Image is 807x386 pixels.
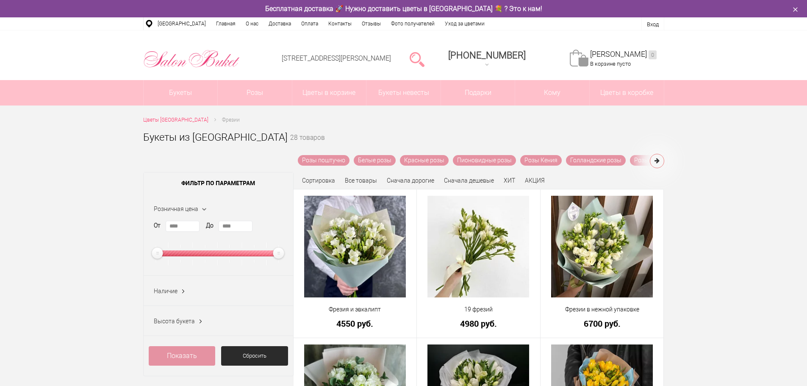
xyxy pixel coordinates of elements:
[453,155,516,166] a: Пионовидные розы
[440,17,490,30] a: Уход за цветами
[282,54,391,62] a: [STREET_ADDRESS][PERSON_NAME]
[292,80,366,106] a: Цветы в корзине
[296,17,323,30] a: Оплата
[290,135,325,155] small: 28 товаров
[218,80,292,106] a: Розы
[504,177,515,184] a: ХИТ
[323,17,357,30] a: Контакты
[154,288,177,294] span: Наличие
[546,305,658,314] a: Фрезии в нежной упаковке
[551,196,653,297] img: Фрезии в нежной упаковке
[149,346,216,366] a: Показать
[443,47,531,71] a: [PHONE_NUMBER]
[154,221,161,230] label: От
[221,346,288,366] a: Сбросить
[546,319,658,328] a: 6700 руб.
[241,17,263,30] a: О нас
[154,205,198,212] span: Розничная цена
[422,305,535,314] a: 19 фрезий
[222,117,240,123] span: Фрезии
[299,305,411,314] a: Фрезия и эвкалипт
[298,155,349,166] a: Розы поштучно
[137,4,671,13] div: Бесплатная доставка 🚀 Нужно доставить цветы в [GEOGRAPHIC_DATA] 💐 ? Это к нам!
[143,130,288,145] h1: Букеты из [GEOGRAPHIC_DATA]
[427,196,529,297] img: 19 фрезий
[144,80,218,106] a: Букеты
[153,17,211,30] a: [GEOGRAPHIC_DATA]
[143,48,240,70] img: Цветы Нижний Новгород
[366,80,441,106] a: Букеты невесты
[154,318,195,325] span: Высота букета
[299,319,411,328] a: 4550 руб.
[304,196,406,297] img: Фрезия и эвкалипт
[515,80,589,106] span: Кому
[302,177,335,184] span: Сортировка
[520,155,562,166] a: Розы Кения
[345,177,377,184] a: Все товары
[144,172,293,194] span: Фильтр по параметрам
[206,221,214,230] label: До
[400,155,449,166] a: Красные розы
[441,80,515,106] a: Подарки
[590,80,664,106] a: Цветы в коробке
[143,117,208,123] span: Цветы [GEOGRAPHIC_DATA]
[590,50,657,59] a: [PERSON_NAME]
[649,50,657,59] ins: 0
[387,177,434,184] a: Сначала дорогие
[354,155,396,166] a: Белые розы
[590,61,631,67] span: В корзине пусто
[630,155,678,166] a: Розы Эквадор
[448,50,526,61] span: [PHONE_NUMBER]
[211,17,241,30] a: Главная
[444,177,494,184] a: Сначала дешевые
[386,17,440,30] a: Фото получателей
[143,116,208,125] a: Цветы [GEOGRAPHIC_DATA]
[647,21,659,28] a: Вход
[525,177,545,184] a: АКЦИЯ
[357,17,386,30] a: Отзывы
[263,17,296,30] a: Доставка
[422,319,535,328] a: 4980 руб.
[566,155,626,166] a: Голландские розы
